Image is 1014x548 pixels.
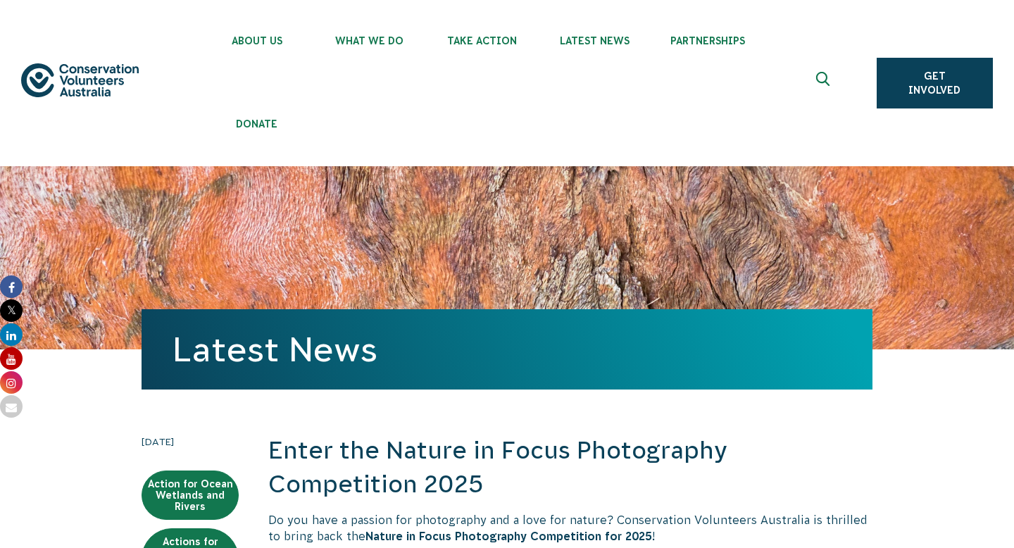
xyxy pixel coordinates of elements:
span: Take Action [426,35,539,46]
span: Partnerships [651,35,764,46]
img: logo.svg [21,63,139,98]
time: [DATE] [142,434,239,449]
strong: Nature in Focus Photography Competition for 2025 [365,530,652,542]
p: Do you have a passion for photography and a love for nature? Conservation Volunteers Australia is... [268,512,872,544]
span: Donate [201,118,313,130]
span: What We Do [313,35,426,46]
span: About Us [201,35,313,46]
span: Latest News [539,35,651,46]
span: Expand search box [815,72,833,94]
a: Latest News [173,330,377,368]
a: Action for Ocean Wetlands and Rivers [142,471,239,520]
a: Get Involved [877,58,993,108]
h2: Enter the Nature in Focus Photography Competition 2025 [268,434,872,501]
button: Expand search box Close search box [808,66,841,100]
